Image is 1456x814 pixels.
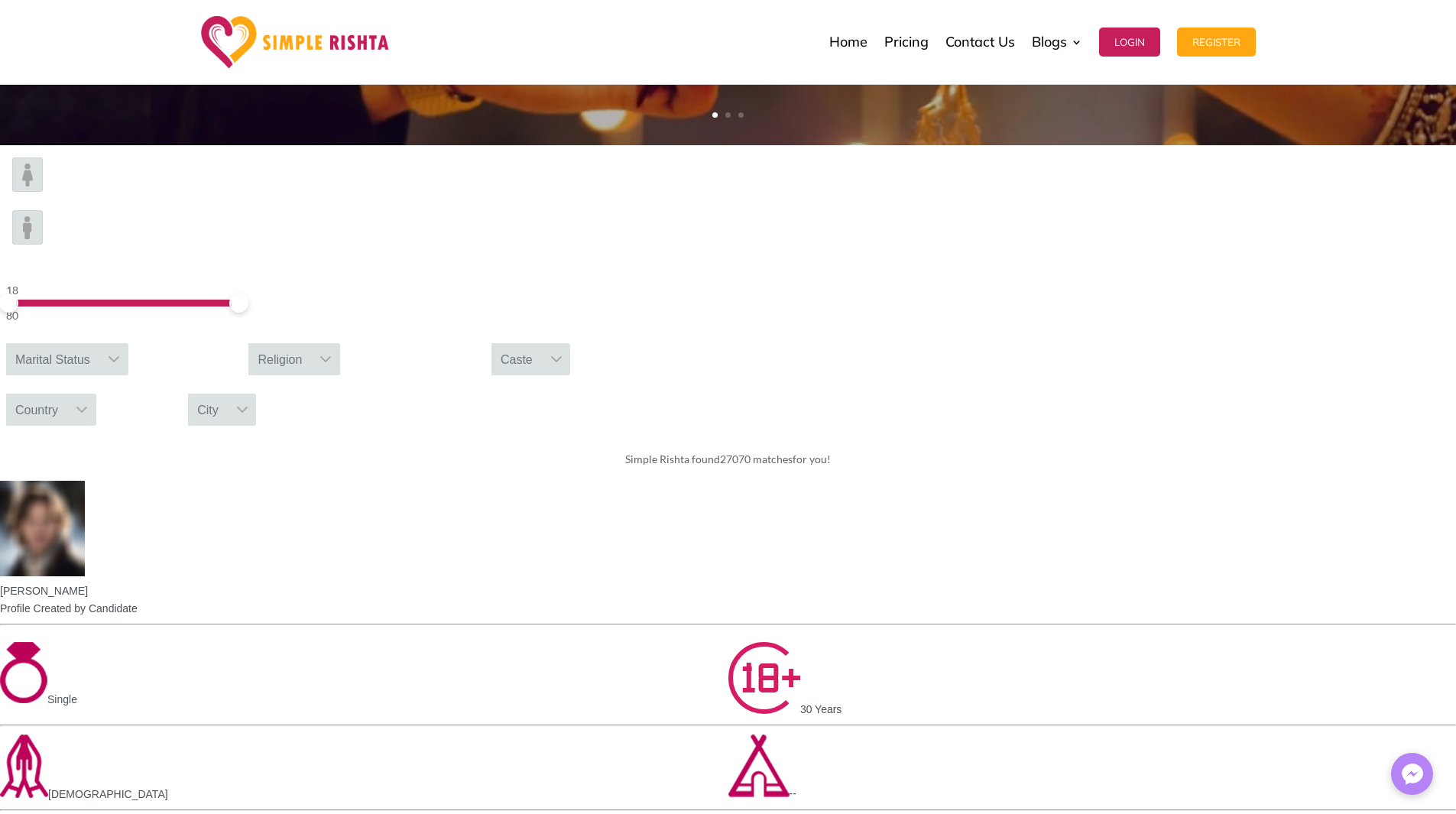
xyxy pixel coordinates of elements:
div: City [188,394,228,426]
div: Marital Status [6,343,99,375]
div: Religion [248,343,311,375]
a: Register [1177,4,1256,80]
span: [DEMOGRAPHIC_DATA] [48,788,168,800]
a: Blogs [1032,4,1082,80]
a: Login [1099,4,1160,80]
span: 30 Years [800,704,842,716]
span: Simple Rishta found for you! [625,452,831,465]
div: 80 [6,306,237,325]
a: 1 [712,112,718,118]
div: 18 [6,281,237,300]
span: 27070 matches [720,452,793,465]
div: Country [6,394,67,426]
a: Home [829,4,867,80]
span: -- [790,787,796,799]
a: Pricing [884,4,929,80]
a: 2 [725,112,731,118]
div: Caste [491,343,542,375]
a: Contact Us [945,4,1015,80]
button: Login [1099,28,1160,57]
a: 3 [738,112,744,118]
span: Single [47,693,77,705]
button: Register [1177,28,1256,57]
img: Messenger [1397,759,1428,790]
